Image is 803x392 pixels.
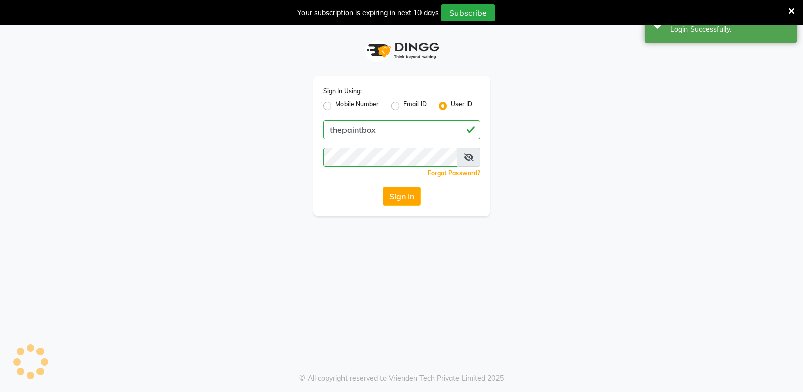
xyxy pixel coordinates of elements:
[323,148,457,167] input: Username
[323,87,362,96] label: Sign In Using:
[451,100,472,112] label: User ID
[383,187,421,206] button: Sign In
[670,24,789,35] div: Login Successfully.
[441,4,495,21] button: Subscribe
[335,100,379,112] label: Mobile Number
[297,8,439,18] div: Your subscription is expiring in next 10 days
[361,35,442,65] img: logo1.svg
[403,100,427,112] label: Email ID
[323,120,480,139] input: Username
[428,169,480,177] a: Forgot Password?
